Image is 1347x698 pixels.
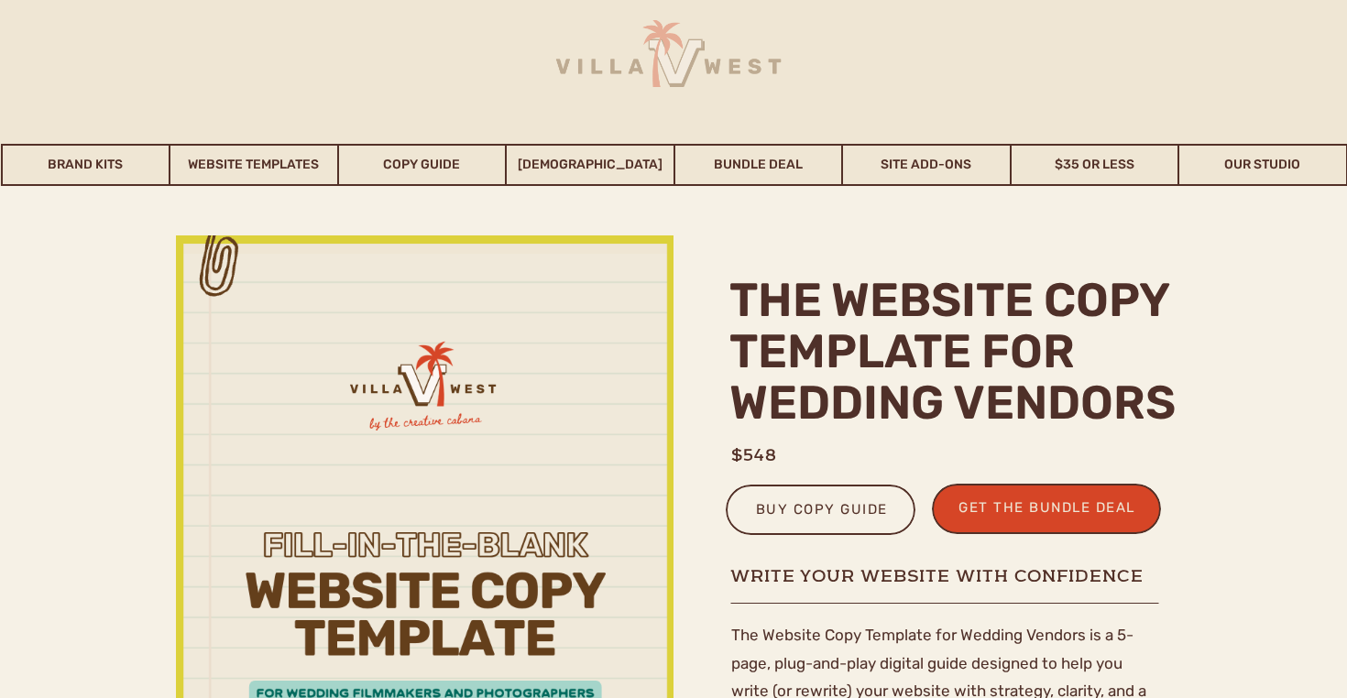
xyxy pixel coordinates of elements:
[748,497,895,528] a: buy copy guide
[949,496,1144,526] a: get the bundle deal
[339,144,506,186] a: Copy Guide
[729,275,1295,425] h2: The Website Copy Template for Wedding Vendors
[730,565,1166,613] h1: Write Your Website With Confidence
[170,144,337,186] a: Website Templates
[731,443,829,466] h1: $548
[1179,144,1346,186] a: Our Studio
[3,144,170,186] a: Brand Kits
[507,144,673,186] a: [DEMOGRAPHIC_DATA]
[675,144,842,186] a: Bundle Deal
[843,144,1010,186] a: Site Add-Ons
[1012,144,1178,186] a: $35 or Less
